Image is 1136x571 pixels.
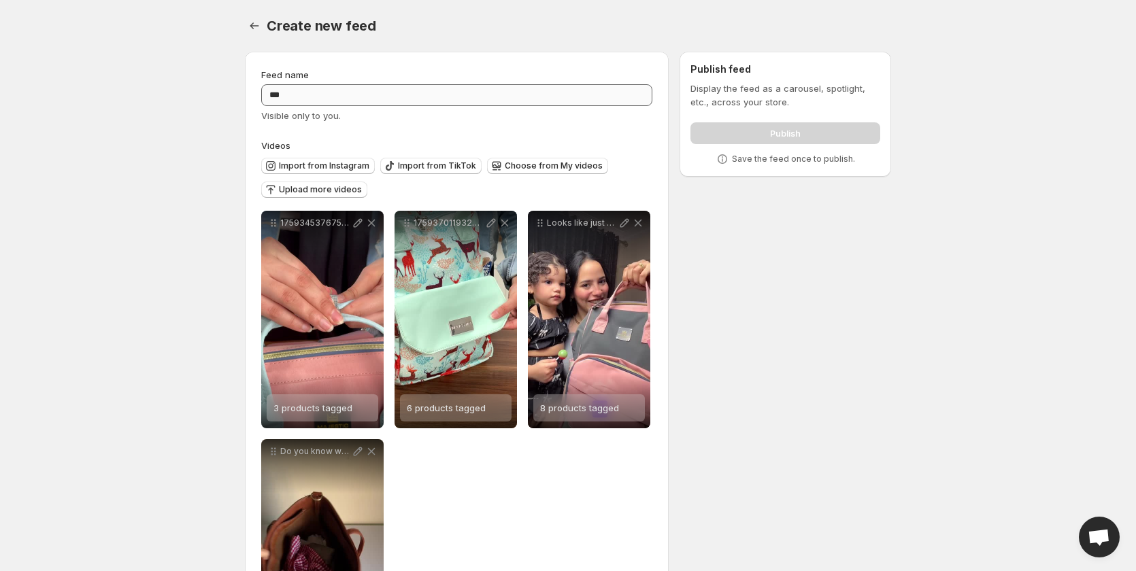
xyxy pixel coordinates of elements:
[540,402,619,413] span: 8 products tagged
[505,160,603,171] span: Choose from My videos
[273,402,352,413] span: 3 products tagged
[690,63,880,76] h2: Publish feed
[280,218,351,228] p: 1759345376753797
[245,16,264,35] button: Settings
[398,160,476,171] span: Import from TikTok
[261,211,384,428] div: 17593453767537973 products tagged
[261,181,367,198] button: Upload more videos
[487,158,608,174] button: Choose from My videos
[279,160,369,171] span: Import from Instagram
[261,69,309,80] span: Feed name
[547,218,618,228] p: Looks like just one bag Wait till you see the full set Majestic gives you not one but three smart...
[414,218,484,228] p: 1759370119322747
[732,154,855,165] p: Save the feed once to publish.
[407,402,486,413] span: 6 products tagged
[261,140,290,151] span: Videos
[267,18,376,34] span: Create new feed
[261,158,375,174] button: Import from Instagram
[279,184,362,195] span: Upload more videos
[690,82,880,109] p: Display the feed as a carousel, spotlight, etc., across your store.
[380,158,482,174] button: Import from TikTok
[528,211,650,428] div: Looks like just one bag Wait till you see the full set Majestic gives you not one but three smart...
[280,446,351,457] p: Do you know what makes this bag different from any other Its not just about the stylish look its ...
[261,110,341,121] span: Visible only to you.
[395,211,517,428] div: 17593701193227476 products tagged
[1079,517,1120,557] div: Open chat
